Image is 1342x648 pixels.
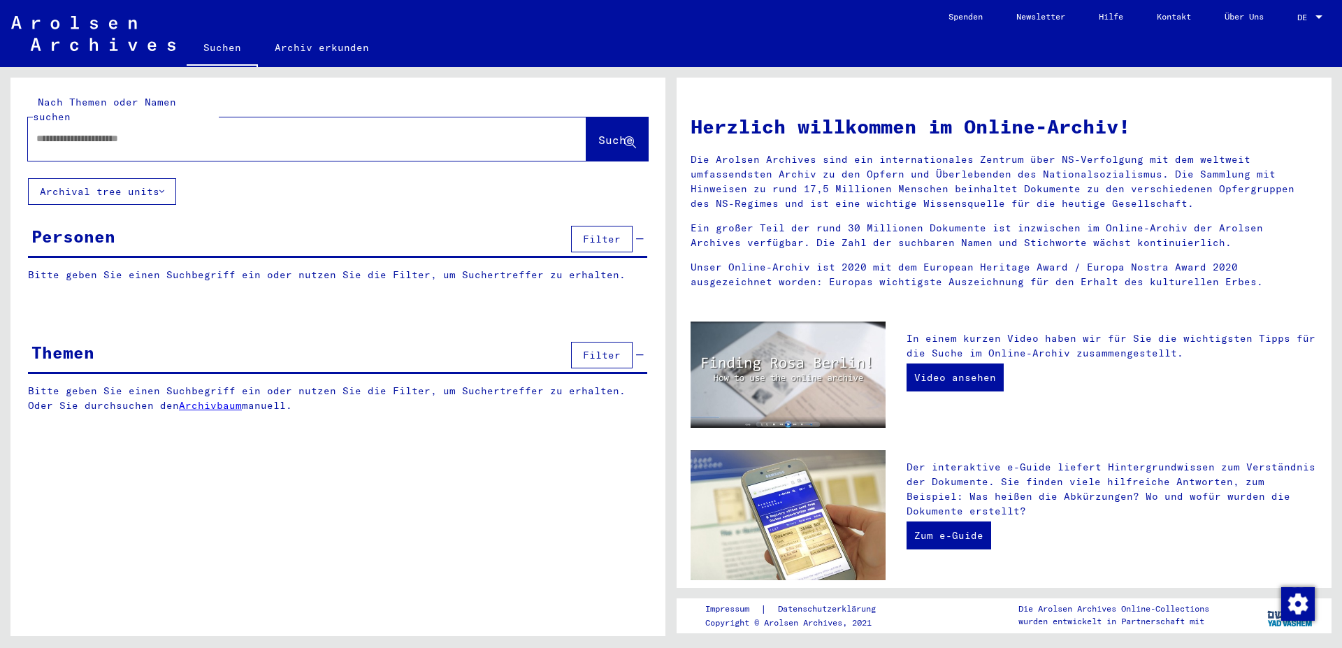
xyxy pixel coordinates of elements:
[586,117,648,161] button: Suche
[705,602,893,617] div: |
[583,233,621,245] span: Filter
[179,399,242,412] a: Archivbaum
[705,617,893,629] p: Copyright © Arolsen Archives, 2021
[598,133,633,147] span: Suche
[907,331,1318,361] p: In einem kurzen Video haben wir für Sie die wichtigsten Tipps für die Suche im Online-Archiv zusa...
[1281,587,1315,621] img: Zustimmung ändern
[28,178,176,205] button: Archival tree units
[691,112,1318,141] h1: Herzlich willkommen im Online-Archiv!
[1297,13,1313,22] span: DE
[571,342,633,368] button: Filter
[691,221,1318,250] p: Ein großer Teil der rund 30 Millionen Dokumente ist inzwischen im Online-Archiv der Arolsen Archi...
[1264,598,1317,633] img: yv_logo.png
[1018,603,1209,615] p: Die Arolsen Archives Online-Collections
[907,460,1318,519] p: Der interaktive e-Guide liefert Hintergrundwissen zum Verständnis der Dokumente. Sie finden viele...
[11,16,175,51] img: Arolsen_neg.svg
[571,226,633,252] button: Filter
[187,31,258,67] a: Suchen
[691,450,886,580] img: eguide.jpg
[1280,586,1314,620] div: Zustimmung ändern
[33,96,176,123] mat-label: Nach Themen oder Namen suchen
[31,340,94,365] div: Themen
[691,152,1318,211] p: Die Arolsen Archives sind ein internationales Zentrum über NS-Verfolgung mit dem weltweit umfasse...
[767,602,893,617] a: Datenschutzerklärung
[907,363,1004,391] a: Video ansehen
[258,31,386,64] a: Archiv erkunden
[691,322,886,428] img: video.jpg
[705,602,760,617] a: Impressum
[907,521,991,549] a: Zum e-Guide
[31,224,115,249] div: Personen
[28,268,647,282] p: Bitte geben Sie einen Suchbegriff ein oder nutzen Sie die Filter, um Suchertreffer zu erhalten.
[583,349,621,361] span: Filter
[691,260,1318,289] p: Unser Online-Archiv ist 2020 mit dem European Heritage Award / Europa Nostra Award 2020 ausgezeic...
[1018,615,1209,628] p: wurden entwickelt in Partnerschaft mit
[28,384,648,413] p: Bitte geben Sie einen Suchbegriff ein oder nutzen Sie die Filter, um Suchertreffer zu erhalten. O...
